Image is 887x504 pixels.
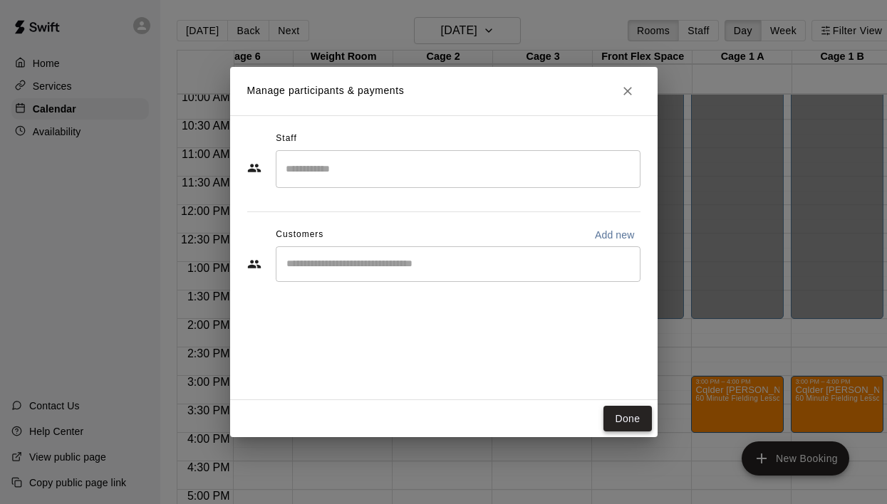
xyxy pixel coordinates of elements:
button: Close [615,78,640,104]
span: Staff [276,127,296,150]
svg: Staff [247,161,261,175]
svg: Customers [247,257,261,271]
button: Done [603,406,651,432]
div: Start typing to search customers... [276,246,640,282]
div: Search staff [276,150,640,188]
span: Customers [276,224,323,246]
button: Add new [589,224,640,246]
p: Add new [595,228,635,242]
p: Manage participants & payments [247,83,405,98]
